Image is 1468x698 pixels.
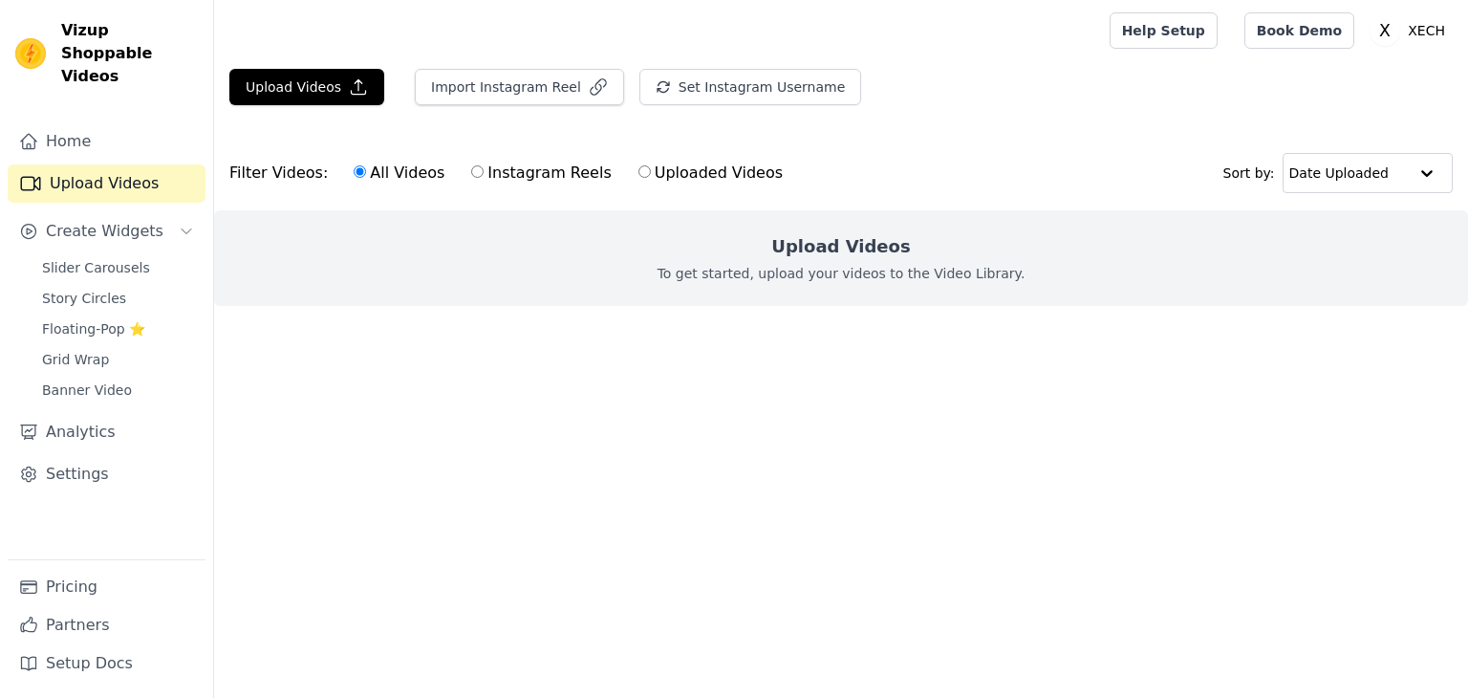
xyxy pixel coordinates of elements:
[8,606,205,644] a: Partners
[415,69,624,105] button: Import Instagram Reel
[1379,21,1391,40] text: X
[658,264,1025,283] p: To get started, upload your videos to the Video Library.
[46,220,163,243] span: Create Widgets
[42,381,132,400] span: Banner Video
[31,254,205,281] a: Slider Carousels
[229,151,793,195] div: Filter Videos:
[31,285,205,312] a: Story Circles
[42,258,150,277] span: Slider Carousels
[637,161,784,185] label: Uploaded Videos
[353,161,445,185] label: All Videos
[354,165,366,178] input: All Videos
[638,165,651,178] input: Uploaded Videos
[471,165,484,178] input: Instagram Reels
[42,350,109,369] span: Grid Wrap
[8,212,205,251] button: Create Widgets
[8,413,205,451] a: Analytics
[8,644,205,683] a: Setup Docs
[61,19,198,88] span: Vizup Shoppable Videos
[1223,153,1454,193] div: Sort by:
[771,233,910,260] h2: Upload Videos
[15,38,46,69] img: Vizup
[1370,13,1453,48] button: X XECH
[8,164,205,203] a: Upload Videos
[639,69,861,105] button: Set Instagram Username
[42,289,126,308] span: Story Circles
[1110,12,1218,49] a: Help Setup
[42,319,145,338] span: Floating-Pop ⭐
[470,161,612,185] label: Instagram Reels
[8,568,205,606] a: Pricing
[229,69,384,105] button: Upload Videos
[8,122,205,161] a: Home
[8,455,205,493] a: Settings
[31,316,205,342] a: Floating-Pop ⭐
[31,377,205,404] a: Banner Video
[1400,13,1453,48] p: XECH
[31,346,205,373] a: Grid Wrap
[1244,12,1354,49] a: Book Demo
